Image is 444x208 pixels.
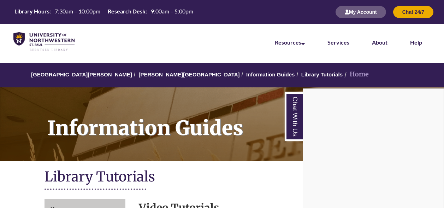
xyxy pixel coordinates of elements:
[285,92,303,141] a: Chat With Us
[13,32,75,52] img: UNWSP Library Logo
[327,39,349,46] a: Services
[275,39,305,46] a: Resources
[372,39,387,46] a: About
[410,39,422,46] a: Help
